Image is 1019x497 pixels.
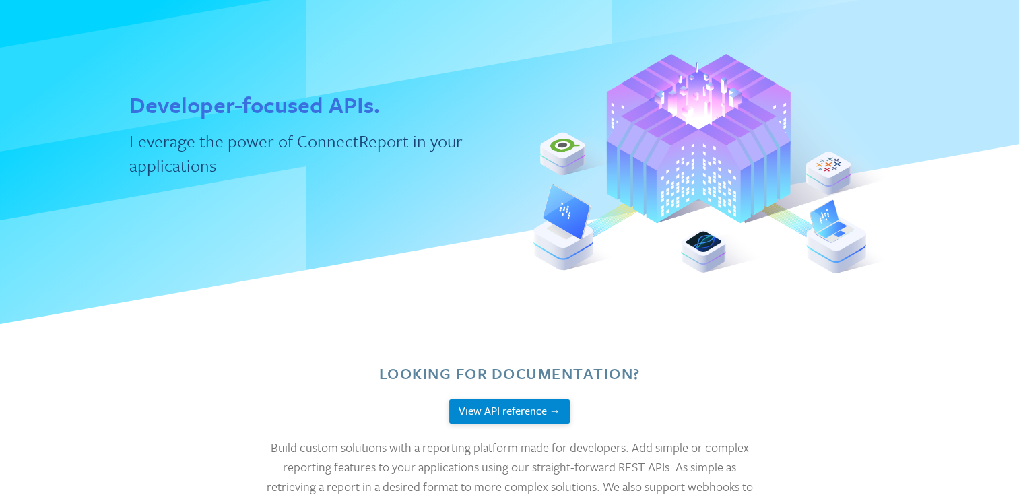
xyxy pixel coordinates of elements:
[449,399,570,424] button: View API reference →
[449,401,570,426] a: View API reference →
[129,89,380,121] h1: Developer-focused APIs.
[129,129,486,178] h2: Leverage the power of ConnectReport in your applications
[533,40,925,288] img: developers.png
[379,363,640,385] h3: Looking for documentation?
